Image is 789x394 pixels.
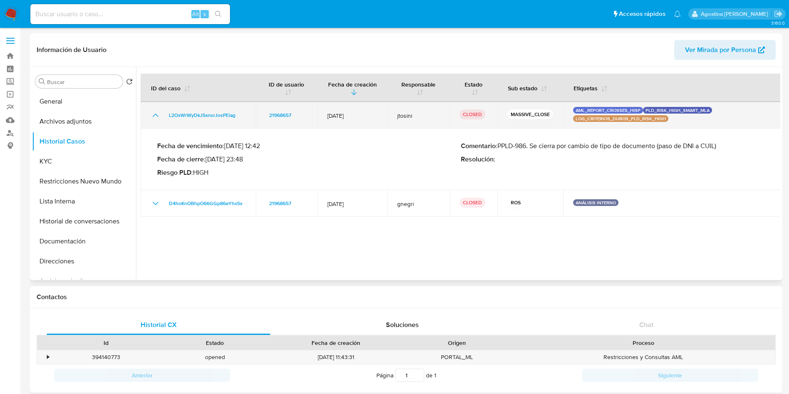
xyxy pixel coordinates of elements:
[32,92,136,112] button: General
[32,271,136,291] button: Anticipos de dinero
[126,78,133,87] button: Volver al orden por defecto
[161,350,270,364] div: opened
[192,10,199,18] span: Alt
[376,369,436,382] span: Página de
[37,293,776,301] h1: Contactos
[47,353,49,361] div: •
[674,40,776,60] button: Ver Mirada por Persona
[386,320,419,330] span: Soluciones
[32,131,136,151] button: Historial Casos
[685,40,756,60] span: Ver Mirada por Persona
[32,231,136,251] button: Documentación
[30,9,230,20] input: Buscar usuario o caso...
[270,350,403,364] div: [DATE] 11:43:31
[582,369,758,382] button: Siguiente
[517,339,769,347] div: Proceso
[39,78,45,85] button: Buscar
[408,339,506,347] div: Origen
[512,350,775,364] div: Restricciones y Consultas AML
[639,320,653,330] span: Chat
[37,46,106,54] h1: Información de Usuario
[54,369,230,382] button: Anterior
[52,350,161,364] div: 394140773
[203,10,206,18] span: s
[210,8,227,20] button: search-icon
[275,339,397,347] div: Fecha de creación
[32,251,136,271] button: Direcciones
[619,10,665,18] span: Accesos rápidos
[32,191,136,211] button: Lista Interna
[32,112,136,131] button: Archivos adjuntos
[32,171,136,191] button: Restricciones Nuevo Mundo
[57,339,155,347] div: Id
[32,151,136,171] button: KYC
[141,320,177,330] span: Historial CX
[166,339,264,347] div: Estado
[32,211,136,231] button: Historial de conversaciones
[701,10,771,18] p: agostina.faruolo@mercadolibre.com
[47,78,119,86] input: Buscar
[774,10,783,18] a: Salir
[403,350,512,364] div: PORTAL_ML
[434,371,436,379] span: 1
[674,10,681,17] a: Notificaciones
